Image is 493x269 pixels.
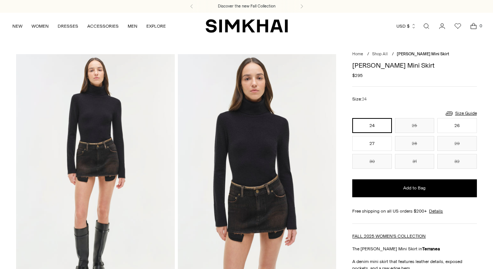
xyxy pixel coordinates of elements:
a: WOMEN [31,18,49,34]
a: Go to the account page [435,19,450,34]
span: [PERSON_NAME] Mini Skirt [397,52,449,56]
a: Shop All [372,52,388,56]
button: 30 [352,154,392,169]
button: USD $ [396,18,416,34]
span: $295 [352,72,363,79]
label: Size: [352,96,366,103]
button: 32 [437,154,477,169]
a: SIMKHAI [206,19,288,33]
a: Open search modal [419,19,434,34]
div: / [392,51,394,58]
button: 26 [437,118,477,133]
a: FALL 2025 WOMEN'S COLLECTION [352,234,426,239]
nav: breadcrumbs [352,51,477,58]
a: EXPLORE [146,18,166,34]
span: 0 [477,22,484,29]
a: ACCESSORIES [87,18,119,34]
button: 28 [395,136,434,151]
button: 24 [352,118,392,133]
a: NEW [12,18,22,34]
button: 31 [395,154,434,169]
div: / [367,51,369,58]
div: Free shipping on all US orders $200+ [352,208,477,214]
span: Add to Bag [403,185,426,191]
button: Add to Bag [352,179,477,197]
a: Discover the new Fall Collection [218,3,276,9]
a: Details [429,208,443,214]
a: MEN [128,18,137,34]
a: Open cart modal [466,19,481,34]
button: 27 [352,136,392,151]
button: 25 [395,118,434,133]
a: Size Guide [445,109,477,118]
a: DRESSES [58,18,78,34]
h1: [PERSON_NAME] Mini Skirt [352,62,477,69]
button: 29 [437,136,477,151]
a: Wishlist [450,19,465,34]
p: The [PERSON_NAME] Mini Skirt in [352,245,477,252]
span: 24 [362,97,366,102]
a: Home [352,52,363,56]
strong: Terranea [422,246,440,251]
